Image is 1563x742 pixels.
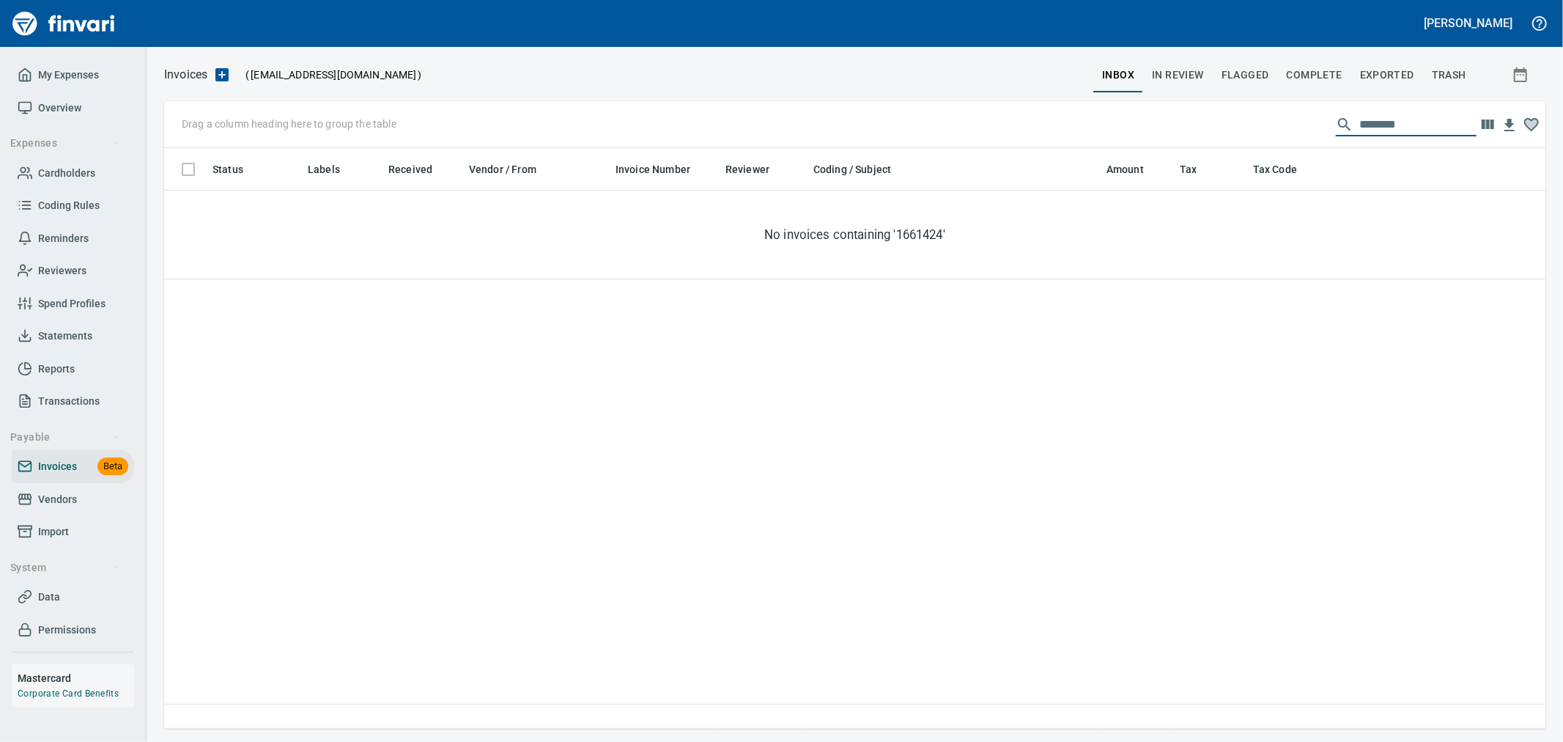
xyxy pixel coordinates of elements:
span: Reviewer [725,161,769,178]
span: Tax [1180,161,1216,178]
span: Complete [1287,66,1342,84]
span: Tax Code [1253,161,1297,178]
span: Amount [1106,161,1163,178]
span: Labels [308,161,359,178]
a: Import [12,515,134,548]
h6: Mastercard [18,670,134,686]
span: Coding Rules [38,196,100,215]
p: Invoices [164,66,207,84]
span: Spend Profiles [38,295,106,313]
span: trash [1432,66,1466,84]
span: Exported [1360,66,1414,84]
span: Received [388,161,451,178]
a: My Expenses [12,59,134,92]
span: System [10,559,121,577]
button: Choose columns to display [1477,114,1499,136]
span: Coding / Subject [813,161,910,178]
span: Reports [38,360,75,378]
button: Payable [4,424,127,451]
a: Reminders [12,222,134,255]
span: Flagged [1222,66,1269,84]
span: Permissions [38,621,96,639]
span: Reviewer [725,161,788,178]
a: Overview [12,92,134,125]
span: Expenses [10,134,121,153]
span: Tax Code [1253,161,1316,178]
a: Corporate Card Benefits [18,688,119,699]
a: Transactions [12,385,134,418]
span: Status [213,161,243,178]
span: Payable [10,428,121,447]
span: Coding / Subject [813,161,891,178]
a: Data [12,581,134,614]
p: Drag a column heading here to group the table [182,117,396,131]
a: Spend Profiles [12,287,134,320]
span: Reminders [38,229,89,248]
span: My Expenses [38,66,99,84]
span: Invoice Number [616,161,690,178]
a: Reports [12,353,134,386]
span: Reviewers [38,262,86,280]
a: Cardholders [12,157,134,190]
span: Transactions [38,392,100,411]
button: Upload an Invoice [207,66,237,84]
button: Download Table [1499,114,1520,136]
a: Vendors [12,483,134,516]
button: Show invoices within a particular date range [1499,62,1545,88]
span: Tax [1180,161,1197,178]
span: Vendor / From [469,161,536,178]
span: Beta [97,458,128,475]
span: Received [388,161,432,178]
p: ( ) [237,67,422,82]
big: No invoices containing '1661424' [764,226,945,243]
span: inbox [1102,66,1134,84]
span: Invoice Number [616,161,709,178]
span: Labels [308,161,340,178]
span: Data [38,588,60,606]
span: In Review [1152,66,1204,84]
span: Amount [1106,161,1144,178]
a: Permissions [12,614,134,647]
h5: [PERSON_NAME] [1425,15,1512,31]
span: Cardholders [38,164,95,183]
button: Expenses [4,130,127,157]
a: InvoicesBeta [12,450,134,483]
span: Status [213,161,262,178]
span: Overview [38,99,81,117]
a: Reviewers [12,254,134,287]
span: Vendor / From [469,161,555,178]
button: System [4,554,127,581]
span: Vendors [38,491,77,509]
img: Finvari [9,6,119,41]
button: Column choices favorited. Click to reset to default [1520,114,1542,136]
span: Statements [38,327,92,345]
nav: breadcrumb [164,66,207,84]
a: Coding Rules [12,189,134,222]
span: Import [38,523,69,541]
a: Statements [12,320,134,353]
button: [PERSON_NAME] [1421,12,1516,34]
span: [EMAIL_ADDRESS][DOMAIN_NAME] [249,67,418,82]
span: Invoices [38,458,77,476]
